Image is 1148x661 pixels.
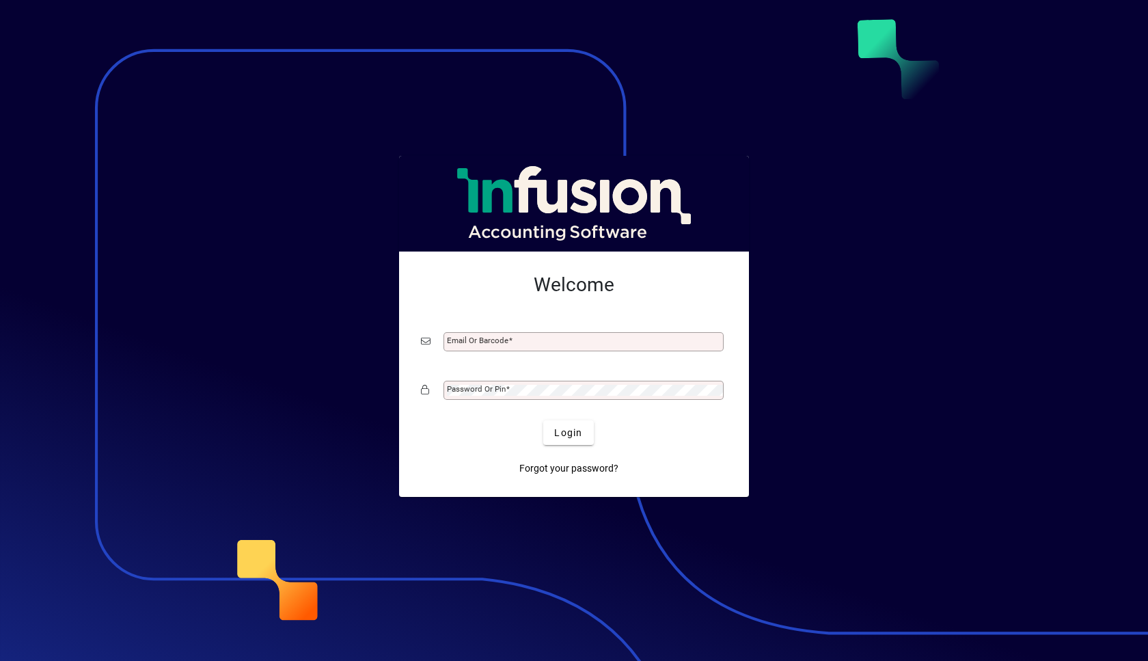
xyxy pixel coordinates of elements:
a: Forgot your password? [514,456,624,481]
mat-label: Password or Pin [447,384,506,394]
mat-label: Email or Barcode [447,336,508,345]
h2: Welcome [421,273,727,297]
span: Login [554,426,582,440]
button: Login [543,420,593,445]
span: Forgot your password? [519,461,618,476]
